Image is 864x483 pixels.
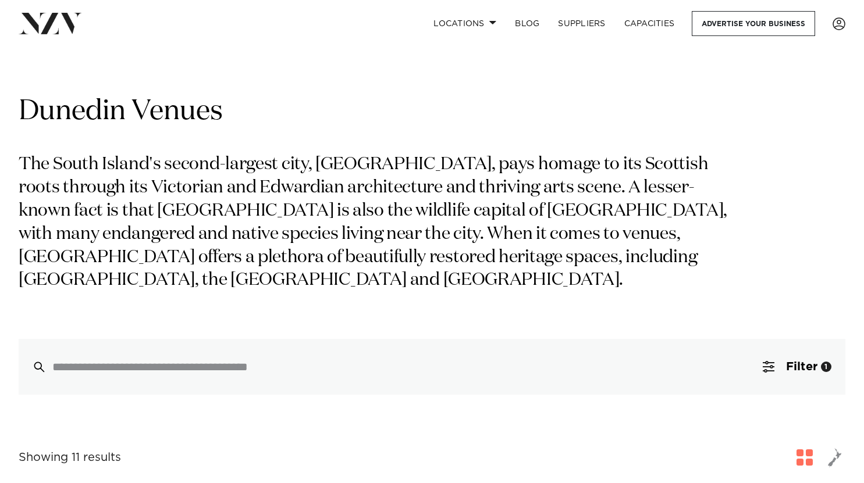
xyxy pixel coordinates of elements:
[19,13,82,34] img: nzv-logo.png
[549,11,614,36] a: SUPPLIERS
[19,94,845,130] h1: Dunedin Venues
[506,11,549,36] a: BLOG
[786,361,817,373] span: Filter
[424,11,506,36] a: Locations
[749,339,845,395] button: Filter1
[615,11,684,36] a: Capacities
[692,11,815,36] a: Advertise your business
[19,449,121,467] div: Showing 11 results
[821,362,831,372] div: 1
[19,153,738,292] p: The South Island's second-largest city, [GEOGRAPHIC_DATA], pays homage to its Scottish roots thro...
